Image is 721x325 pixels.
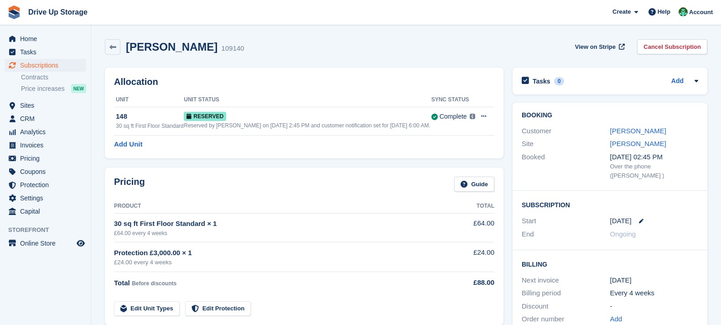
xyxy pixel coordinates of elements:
h2: Tasks [533,77,550,85]
a: menu [5,126,86,138]
h2: Allocation [114,77,494,87]
div: £24.00 every 4 weeks [114,258,444,267]
div: Over the phone ([PERSON_NAME] ) [610,162,699,180]
div: Order number [522,314,610,325]
span: Coupons [20,165,75,178]
a: Add [671,76,684,87]
a: Preview store [75,238,86,249]
a: menu [5,99,86,112]
span: Price increases [21,84,65,93]
a: [PERSON_NAME] [610,140,666,147]
a: menu [5,59,86,72]
span: Online Store [20,237,75,250]
a: [PERSON_NAME] [610,127,666,135]
div: Complete [440,112,467,121]
a: menu [5,165,86,178]
div: Start [522,216,610,226]
td: £24.00 [444,242,494,272]
th: Product [114,199,444,214]
div: Next invoice [522,275,610,286]
img: icon-info-grey-7440780725fd019a000dd9b08b2336e03edf1995a4989e88bcd33f0948082b44.svg [470,114,475,119]
span: Total [114,279,130,287]
span: CRM [20,112,75,125]
a: Cancel Subscription [637,39,707,54]
span: Before discounts [132,280,176,287]
a: Drive Up Storage [25,5,91,20]
span: Home [20,32,75,45]
span: Tasks [20,46,75,58]
a: menu [5,192,86,204]
span: Reserved [184,112,226,121]
div: Reserved by [PERSON_NAME] on [DATE] 2:45 PM and customer notification set for [DATE] 6:00 AM. [184,121,431,130]
th: Sync Status [431,93,475,107]
a: Add Unit [114,139,142,150]
span: Invoices [20,139,75,152]
a: menu [5,46,86,58]
span: View on Stripe [575,42,616,52]
div: Every 4 weeks [610,288,699,299]
div: - [610,301,699,312]
th: Unit Status [184,93,431,107]
div: £88.00 [444,278,494,288]
div: 148 [116,111,184,122]
h2: [PERSON_NAME] [126,41,218,53]
div: Protection £3,000.00 × 1 [114,248,444,258]
a: View on Stripe [571,39,627,54]
span: Sites [20,99,75,112]
a: menu [5,178,86,191]
div: [DATE] [610,275,699,286]
span: Pricing [20,152,75,165]
span: Analytics [20,126,75,138]
div: [DATE] 02:45 PM [610,152,699,162]
a: Add [610,314,622,325]
a: menu [5,205,86,218]
span: Subscriptions [20,59,75,72]
a: Edit Protection [185,301,251,316]
a: Price increases NEW [21,84,86,94]
a: Guide [454,177,494,192]
span: Ongoing [610,230,636,238]
h2: Pricing [114,177,145,192]
a: menu [5,112,86,125]
a: menu [5,32,86,45]
span: Storefront [8,225,91,235]
div: Billing period [522,288,610,299]
time: 2025-09-24 00:00:00 UTC [610,216,632,226]
span: Help [658,7,670,16]
th: Total [444,199,494,214]
img: stora-icon-8386f47178a22dfd0bd8f6a31ec36ba5ce8667c1dd55bd0f319d3a0aa187defe.svg [7,5,21,19]
h2: Subscription [522,200,698,209]
a: Contracts [21,73,86,82]
div: Customer [522,126,610,136]
div: 0 [554,77,565,85]
a: menu [5,152,86,165]
span: Settings [20,192,75,204]
div: 109140 [221,43,244,54]
h2: Booking [522,112,698,119]
span: Protection [20,178,75,191]
div: 30 sq ft First Floor Standard × 1 [114,219,444,229]
div: £64.00 every 4 weeks [114,229,444,237]
div: End [522,229,610,240]
th: Unit [114,93,184,107]
div: Site [522,139,610,149]
a: Edit Unit Types [114,301,180,316]
span: Account [689,8,713,17]
img: Camille [679,7,688,16]
span: Create [612,7,631,16]
td: £64.00 [444,213,494,242]
span: Capital [20,205,75,218]
a: menu [5,237,86,250]
div: NEW [71,84,86,93]
div: 30 sq ft First Floor Standard [116,122,184,130]
h2: Billing [522,259,698,268]
a: menu [5,139,86,152]
div: Discount [522,301,610,312]
div: Booked [522,152,610,180]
